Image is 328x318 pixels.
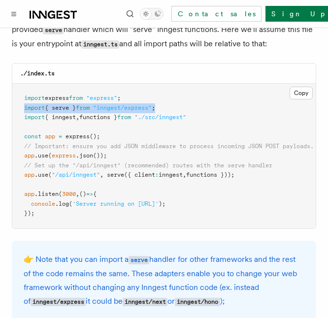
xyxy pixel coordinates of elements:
span: }); [24,210,34,217]
span: "/api/inngest" [52,171,100,178]
span: => [86,191,93,197]
span: "inngest/express" [93,104,152,111]
span: , [76,114,79,121]
span: .listen [34,191,59,197]
span: functions })); [186,171,234,178]
code: inngest.ts [81,40,119,49]
span: .log [55,200,69,207]
span: app [24,152,34,159]
span: from [69,95,83,101]
span: ; [117,95,121,101]
span: functions } [79,114,117,121]
span: import [24,104,45,111]
span: , [76,191,79,197]
code: serve [129,256,149,264]
span: ({ client [124,171,155,178]
span: import [24,114,45,121]
span: app [45,133,55,140]
code: inngest/next [123,298,167,306]
span: import [24,95,45,101]
span: express [45,95,69,101]
span: "express" [86,95,117,101]
button: Copy [290,87,313,99]
button: Find something... [124,8,136,20]
span: express [52,152,76,159]
span: ( [48,171,52,178]
span: 3000 [62,191,76,197]
span: app [24,171,34,178]
span: .use [34,152,48,159]
span: () [79,191,86,197]
span: // Set up the "/api/inngest" (recommended) routes with the serve handler [24,162,272,169]
span: { [93,191,97,197]
span: .use [34,171,48,178]
span: app [24,191,34,197]
span: ( [48,152,52,159]
span: 'Server running on [URL]' [72,200,159,207]
span: = [59,133,62,140]
span: serve [107,171,124,178]
code: serve [43,26,64,34]
p: Using your existing Express.js server, we'll set up Inngest using the provided handler which will... [12,9,316,51]
span: , [183,171,186,178]
span: ); [159,200,165,207]
code: inngest/hono [175,298,220,306]
span: { serve } [45,104,76,111]
span: // Important: ensure you add JSON middleware to process incoming JSON POST payloads. [24,143,314,150]
span: { inngest [45,114,76,121]
span: ( [59,191,62,197]
span: inngest [159,171,183,178]
span: "./src/inngest" [134,114,186,121]
p: 👉 Note that you can import a handler for other frameworks and the rest of the code remains the sa... [24,253,304,309]
a: serve [129,254,149,264]
span: (); [90,133,100,140]
span: from [76,104,90,111]
code: inngest/express [31,298,86,306]
span: : [155,171,159,178]
span: ( [69,200,72,207]
span: express [66,133,90,140]
button: Toggle navigation [8,8,20,20]
span: ; [152,104,155,111]
span: from [117,114,131,121]
a: Contact sales [171,6,262,22]
span: , [100,171,103,178]
code: ./index.ts [20,70,55,77]
span: console [31,200,55,207]
span: ()); [93,152,107,159]
span: .json [76,152,93,159]
button: Toggle dark mode [140,8,164,20]
span: const [24,133,41,140]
